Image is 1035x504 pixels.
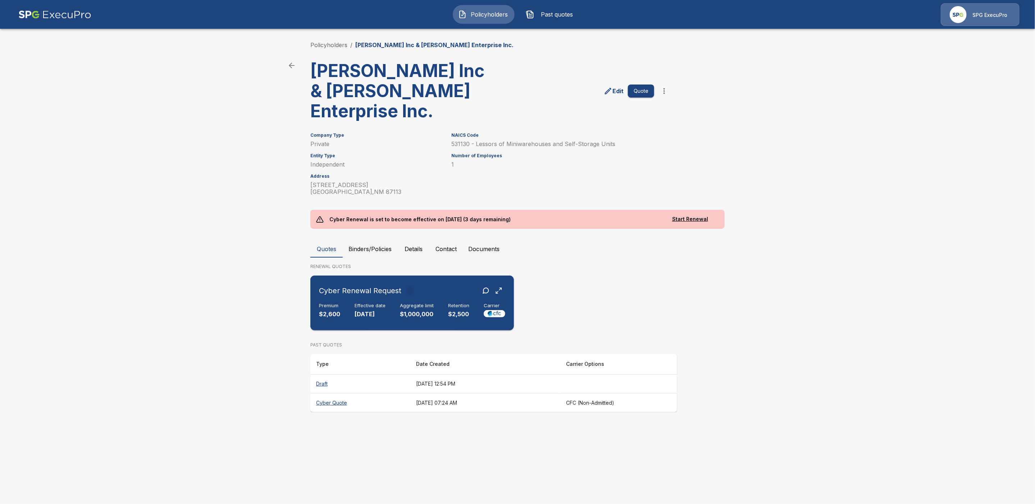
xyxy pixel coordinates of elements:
[310,174,443,179] h6: Address
[462,240,505,258] button: Documents
[319,303,340,309] h6: Premium
[310,182,443,195] p: [STREET_ADDRESS] [GEOGRAPHIC_DATA] , NM 87113
[310,354,677,412] table: responsive table
[310,61,488,121] h3: [PERSON_NAME] Inc & [PERSON_NAME] Enterprise Inc.
[453,5,515,24] button: Policyholders IconPolicyholders
[430,240,462,258] button: Contact
[310,240,343,258] button: Quotes
[310,263,725,270] p: RENEWAL QUOTES
[458,10,467,19] img: Policyholders Icon
[941,3,1020,26] a: Agency IconSPG ExecuPro
[612,87,624,95] p: Edit
[470,10,509,19] span: Policyholders
[410,393,560,412] th: [DATE] 07:24 AM
[355,310,386,318] p: [DATE]
[451,153,654,158] h6: Number of Employees
[355,41,514,49] p: [PERSON_NAME] Inc & [PERSON_NAME] Enterprise Inc.
[451,141,654,147] p: 531130 - Lessors of Miniwarehouses and Self-Storage Units
[602,85,625,97] a: edit
[657,84,671,98] button: more
[310,240,725,258] div: policyholder tabs
[310,374,410,393] th: Draft
[18,3,91,26] img: AA Logo
[355,303,386,309] h6: Effective date
[448,310,469,318] p: $2,500
[310,354,410,374] th: Type
[400,303,434,309] h6: Aggregate limit
[520,5,582,24] button: Past quotes IconPast quotes
[560,393,677,412] th: CFC (Non-Admitted)
[560,354,677,374] th: Carrier Options
[537,10,577,19] span: Past quotes
[484,310,505,317] img: Carrier
[310,161,443,168] p: Independent
[310,41,514,49] nav: breadcrumb
[310,393,410,412] th: Cyber Quote
[400,310,434,318] p: $1,000,000
[310,133,443,138] h6: Company Type
[628,85,654,98] button: Quote
[310,141,443,147] p: Private
[410,354,560,374] th: Date Created
[310,342,677,348] p: PAST QUOTES
[484,303,505,309] h6: Carrier
[284,58,299,73] a: back
[319,310,340,318] p: $2,600
[397,240,430,258] button: Details
[451,133,654,138] h6: NAICS Code
[350,41,352,49] li: /
[972,12,1007,19] p: SPG ExecuPro
[661,213,719,226] button: Start Renewal
[310,153,443,158] h6: Entity Type
[526,10,534,19] img: Past quotes Icon
[343,240,397,258] button: Binders/Policies
[324,210,517,229] p: Cyber Renewal is set to become effective on [DATE] (3 days remaining)
[448,303,469,309] h6: Retention
[410,374,560,393] th: [DATE] 12:54 PM
[319,285,401,296] h6: Cyber Renewal Request
[451,161,654,168] p: 1
[310,41,347,49] a: Policyholders
[950,6,967,23] img: Agency Icon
